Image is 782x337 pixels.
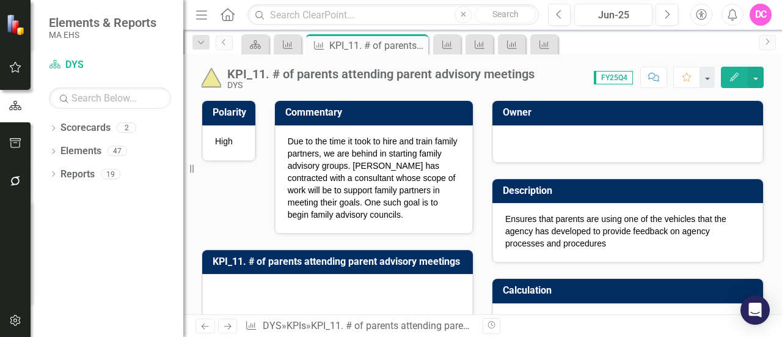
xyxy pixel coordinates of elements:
span: Due to the time it took to hire and train family partners, we are behind in starting family advis... [288,136,458,220]
a: DYS [49,58,171,72]
a: Scorecards [60,121,111,135]
div: KPI_11. # of parents attending parent advisory meetings [311,320,553,331]
h3: KPI_11. # of parents attending parent advisory meetings [213,256,467,267]
a: Elements [60,144,101,158]
span: High [215,136,233,146]
div: Jun-25 [579,8,648,23]
span: Search [492,9,519,19]
button: DC [750,4,772,26]
a: KPIs [287,320,306,331]
button: Search [475,6,536,23]
small: MA EHS [49,30,156,40]
div: KPI_11. # of parents attending parent advisory meetings [329,38,425,53]
div: » » [245,319,473,333]
button: Jun-25 [574,4,652,26]
h3: Owner [503,107,757,118]
div: 2 [117,123,136,133]
h3: Description [503,185,757,196]
img: At-risk [202,68,221,87]
a: DYS [263,320,282,331]
p: Ensures that parents are using one of the vehicles that the agency has developed to provide feedb... [505,213,750,250]
input: Search ClearPoint... [247,4,539,26]
span: FY25Q4 [594,71,633,84]
div: DYS [227,81,535,90]
div: 19 [101,169,120,179]
img: ClearPoint Strategy [6,13,27,35]
a: Reports [60,168,95,182]
div: KPI_11. # of parents attending parent advisory meetings [227,67,535,81]
div: 47 [108,146,127,157]
input: Search Below... [49,87,171,109]
h3: Commentary [285,107,467,118]
h3: Polarity [213,107,249,118]
span: Elements & Reports [49,15,156,30]
h3: Calculation [503,285,757,296]
div: Open Intercom Messenger [740,295,770,325]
